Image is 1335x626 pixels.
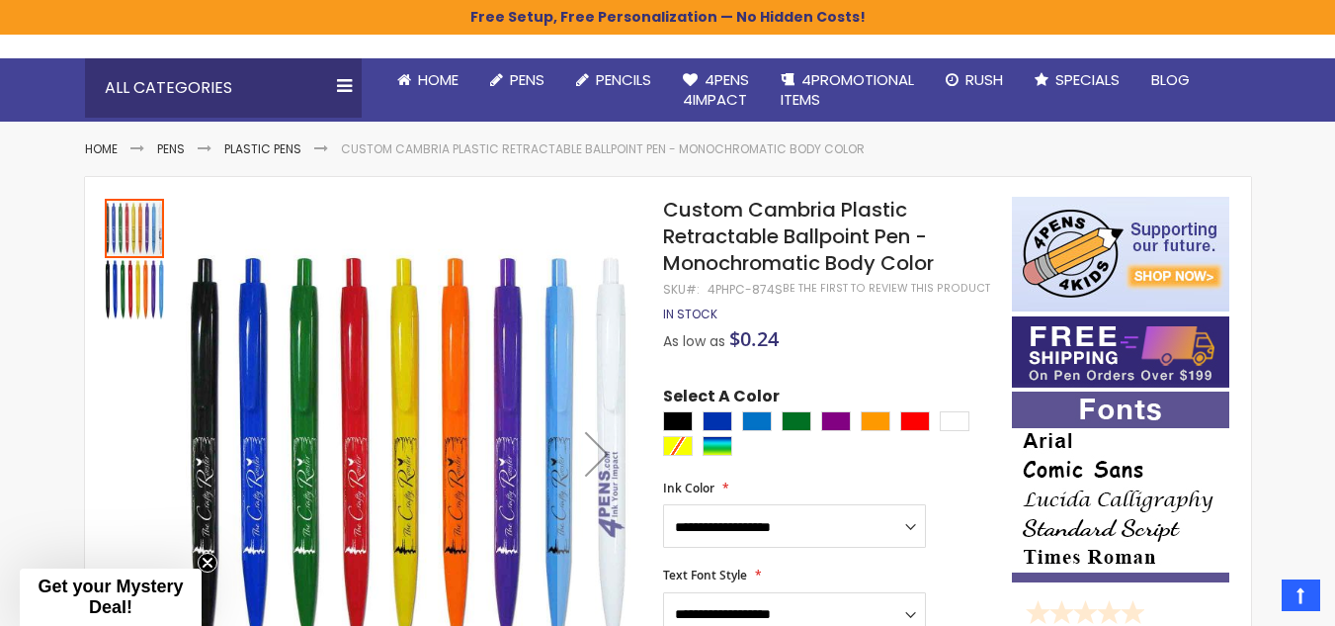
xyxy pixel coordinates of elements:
a: Rush [930,58,1019,102]
span: Text Font Style [663,567,747,583]
a: Pens [157,140,185,157]
div: Get your Mystery Deal!Close teaser [20,569,202,626]
div: Custom Cambria Plastic Retractable Ballpoint Pen - Monochromatic Body Color [105,258,164,319]
a: Specials [1019,58,1135,102]
strong: SKU [663,281,700,298]
span: 4PROMOTIONAL ITEMS [781,69,914,110]
img: Free shipping on orders over $199 [1012,316,1229,388]
span: Blog [1151,69,1190,90]
div: All Categories [85,58,362,118]
span: Custom Cambria Plastic Retractable Ballpoint Pen - Monochromatic Body Color [663,196,934,277]
span: Rush [965,69,1003,90]
span: Specials [1055,69,1120,90]
span: Pens [510,69,544,90]
span: Select A Color [663,386,780,412]
a: Plastic Pens [224,140,301,157]
button: Close teaser [198,553,217,573]
span: In stock [663,306,717,322]
a: 4PROMOTIONALITEMS [765,58,930,123]
li: Custom Cambria Plastic Retractable Ballpoint Pen - Monochromatic Body Color [341,141,865,157]
span: Get your Mystery Deal! [38,577,183,617]
div: Assorted [703,436,732,456]
div: Green [782,411,811,431]
div: Custom Cambria Plastic Retractable Ballpoint Pen - Monochromatic Body Color [105,197,166,258]
div: Blue Light [742,411,772,431]
a: Pens [474,58,560,102]
a: 4Pens4impact [667,58,765,123]
div: Purple [821,411,851,431]
img: Custom Cambria Plastic Retractable Ballpoint Pen - Monochromatic Body Color [105,260,164,319]
div: White [940,411,969,431]
iframe: Google Customer Reviews [1172,573,1335,626]
a: Pencils [560,58,667,102]
span: 4Pens 4impact [683,69,749,110]
div: Availability [663,307,717,322]
img: 4pens 4 kids [1012,197,1229,312]
div: Orange [861,411,890,431]
span: Pencils [596,69,651,90]
div: Blue [703,411,732,431]
a: Home [85,140,118,157]
div: 4PHPC-874S [708,282,783,298]
img: font-personalization-examples [1012,392,1229,582]
div: Red [900,411,930,431]
a: Be the first to review this product [783,281,990,296]
span: As low as [663,331,725,351]
a: Home [381,58,474,102]
div: Black [663,411,693,431]
span: Ink Color [663,480,714,496]
a: Blog [1135,58,1206,102]
span: $0.24 [729,325,779,352]
span: Home [418,69,459,90]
